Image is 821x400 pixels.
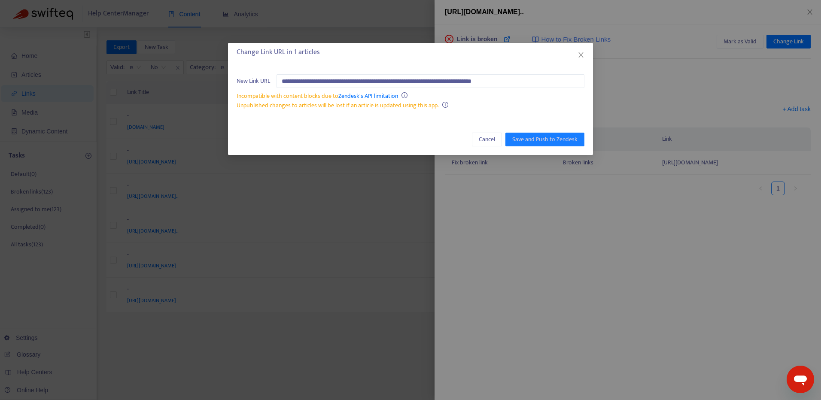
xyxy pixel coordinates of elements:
div: Change Link URL in 1 articles [237,47,584,58]
span: Cancel [479,135,495,144]
button: Save and Push to Zendesk [505,133,584,146]
span: New Link URL [237,76,270,86]
button: Close [576,50,586,60]
span: info-circle [442,102,448,108]
a: Zendesk's API limitation [338,91,398,101]
span: Unpublished changes to articles will be lost if an article is updated using this app. [237,100,439,110]
span: close [578,52,584,58]
button: Cancel [472,133,502,146]
span: info-circle [401,92,407,98]
span: Incompatible with content blocks due to [237,91,398,101]
iframe: Przycisk uruchamiania okna komunikatora, konwersacja w toku [787,366,814,393]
